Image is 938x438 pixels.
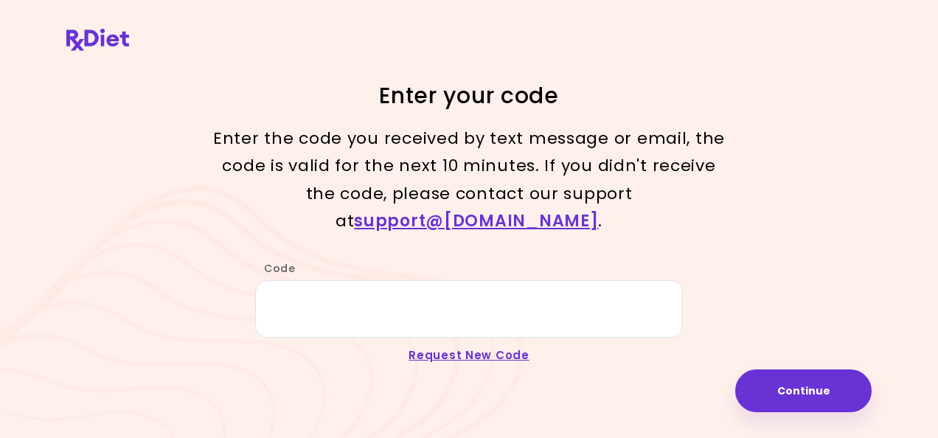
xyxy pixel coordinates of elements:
button: Continue [735,369,872,412]
img: RxDiet [66,29,129,51]
p: Enter the code you received by text message or email, the code is valid for the next 10 minutes. ... [211,125,727,235]
a: Request New Code [409,347,529,363]
h1: Enter your code [211,81,727,110]
a: support@[DOMAIN_NAME] [354,209,598,232]
label: Code [255,261,296,276]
